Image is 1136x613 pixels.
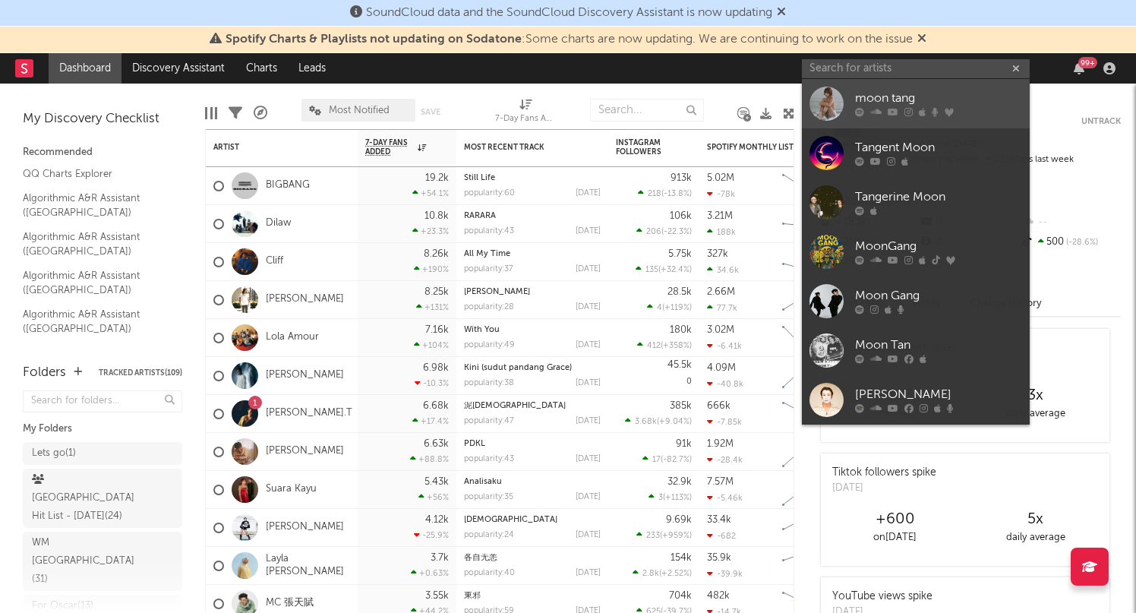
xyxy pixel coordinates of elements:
div: -28.4k [707,455,743,465]
div: popularity: 43 [464,227,514,235]
button: 99+ [1074,62,1084,74]
a: MC 張天賦 [266,597,314,610]
div: ( ) [633,568,692,578]
div: Moon Tan [855,337,1022,355]
span: : Some charts are now updating. We are continuing to work on the issue [226,33,913,46]
div: 188k [707,227,736,237]
a: Leads [288,53,336,84]
div: ( ) [642,454,692,464]
div: All My Time [464,250,601,258]
div: ( ) [638,188,692,198]
div: [DATE] [576,189,601,197]
div: Still Life [464,174,601,182]
a: 東邪 [464,592,481,600]
a: QQ Charts Explorer [23,166,167,182]
div: 500 [1020,232,1121,252]
div: ( ) [648,492,692,502]
div: 2.66M [707,287,735,297]
div: +17.4 % [412,416,449,426]
div: RARARA [464,212,601,220]
div: on [DATE] [825,529,965,547]
span: Spotify Charts & Playlists not updating on Sodatone [226,33,522,46]
div: Analisaku [464,478,601,486]
svg: Chart title [775,433,844,471]
a: Suara Kayu [266,483,317,496]
div: 3 x [965,387,1106,405]
div: Kini (sudut pandang Grace) [464,364,601,372]
svg: Chart title [775,395,844,433]
div: My Folders [23,420,182,438]
div: Recommended [23,144,182,162]
div: +56 % [418,492,449,502]
a: Moon Tan [802,326,1030,375]
span: Most Notified [329,106,390,115]
div: -78k [707,189,735,199]
div: Moon Gang [855,287,1022,305]
span: +32.4 % [661,266,689,274]
a: Lola Amour [266,331,319,344]
a: RARARA [464,212,496,220]
div: [DATE] [576,303,601,311]
div: 34.6k [707,265,739,275]
div: 10.8k [424,211,449,221]
a: Charts [235,53,288,84]
a: MoonGang [802,227,1030,276]
div: 6.68k [423,401,449,411]
span: 412 [647,342,661,350]
div: 33.4k [707,515,731,525]
div: moon tang [855,90,1022,108]
a: 泥[DEMOGRAPHIC_DATA] [464,402,566,410]
div: 7-Day Fans Added (7-Day Fans Added) [495,91,556,135]
svg: Chart title [775,509,844,547]
span: -82.7 % [663,456,689,464]
span: 7-Day Fans Added [365,138,414,156]
div: [DATE] [576,265,601,273]
div: [DATE] [576,569,601,577]
div: 8.26k [424,249,449,259]
div: [DATE] [576,531,601,539]
a: BIGBANG [266,179,310,192]
span: -13.8 % [664,190,689,198]
a: WM [GEOGRAPHIC_DATA](31) [23,532,182,591]
div: ( ) [636,226,692,236]
svg: Chart title [775,357,844,395]
div: -- [1020,213,1121,232]
div: Tangerine Moon [855,188,1022,207]
a: [PERSON_NAME] [266,445,344,458]
a: [PERSON_NAME] [464,288,530,296]
a: Dashboard [49,53,121,84]
div: Most Recent Track [464,143,578,152]
button: Untrack [1081,114,1121,129]
span: 206 [646,228,661,236]
a: [DEMOGRAPHIC_DATA] [464,516,557,524]
div: 0 [616,357,692,394]
div: popularity: 28 [464,303,514,311]
div: -40.8k [707,379,743,389]
div: MoonGang [855,238,1022,256]
div: 3.21M [707,211,733,221]
button: Tracked Artists(109) [99,369,182,377]
div: daily average [965,529,1106,547]
a: Discovery Assistant [121,53,235,84]
div: 東邪 [464,592,601,600]
div: 9.69k [666,515,692,525]
div: Instagram Followers [616,138,669,156]
input: Search... [590,99,704,122]
div: Spotify Monthly Listeners [707,143,821,152]
div: 19.2k [425,173,449,183]
div: 482k [707,591,730,601]
a: [PERSON_NAME] [802,375,1030,425]
div: 5.75k [668,249,692,259]
div: popularity: 47 [464,417,514,425]
div: 385k [670,401,692,411]
div: popularity: 37 [464,265,513,273]
span: +119 % [664,304,689,312]
div: 1.92M [707,439,734,449]
div: -7.85k [707,417,742,427]
span: +9.04 % [659,418,689,426]
div: Tangent Moon [855,139,1022,157]
a: Kini (sudut pandang Grace) [464,364,572,372]
div: [DATE] [832,481,936,496]
div: +131 % [416,302,449,312]
div: 6.98k [423,363,449,373]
